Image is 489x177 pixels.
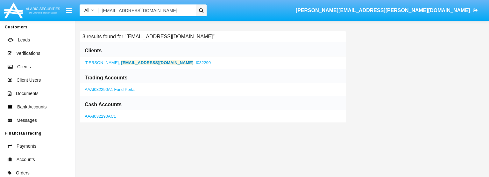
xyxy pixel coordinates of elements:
b: [EMAIL_ADDRESS][DOMAIN_NAME] [121,60,194,65]
h6: 3 results found for "[EMAIL_ADDRESS][DOMAIN_NAME]" [80,31,217,42]
a: , [85,60,211,65]
span: All [84,8,89,13]
span: [PERSON_NAME] [85,60,119,65]
img: Logo image [3,1,61,20]
span: Leads [18,37,30,43]
span: Verifications [16,50,40,57]
span: Messages [17,117,37,124]
span: , [121,60,195,65]
span: Bank Accounts [17,104,47,110]
span: Orders [16,170,30,176]
h6: Cash Accounts [85,101,122,108]
a: [PERSON_NAME][EMAIL_ADDRESS][PERSON_NAME][DOMAIN_NAME] [293,2,481,19]
span: Payments [17,143,36,150]
span: Documents [16,90,39,97]
span: Clients [17,63,31,70]
span: [PERSON_NAME][EMAIL_ADDRESS][PERSON_NAME][DOMAIN_NAME] [296,8,470,13]
span: I032290 [196,60,211,65]
input: Search [99,4,194,16]
a: All [80,7,99,14]
span: Client Users [17,77,41,84]
span: Accounts [17,156,35,163]
h6: Clients [85,47,102,54]
h6: Trading Accounts [85,74,128,81]
a: AAAI032290AC1 [85,114,116,119]
a: AAAI032290A1 Fund Portal [85,87,136,92]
